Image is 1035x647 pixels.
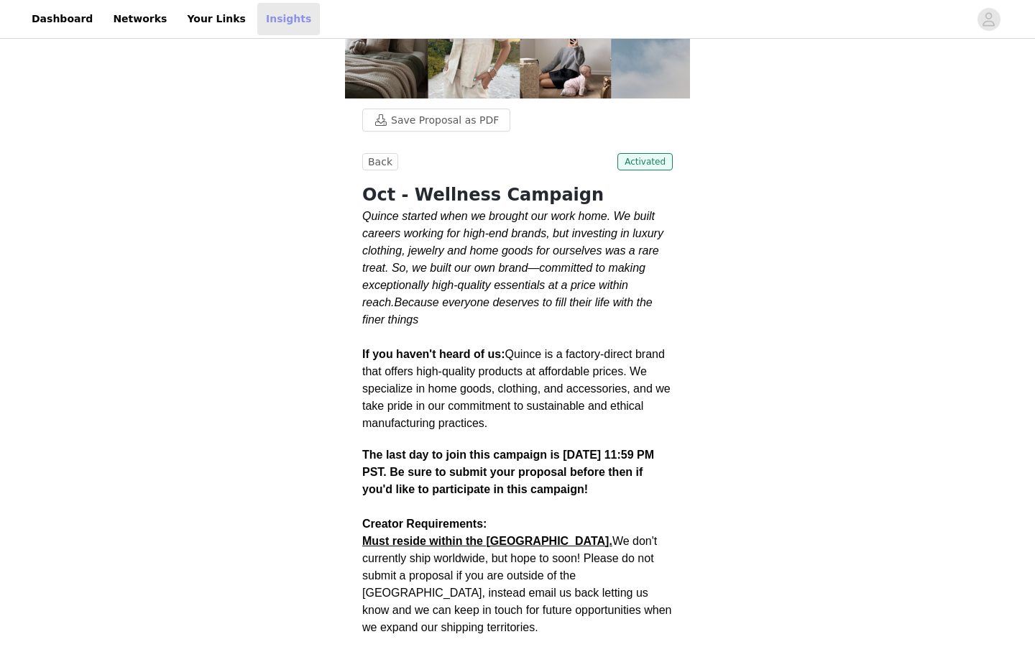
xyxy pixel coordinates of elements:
div: avatar [982,8,995,31]
button: Back [362,153,398,170]
span: We don't currently ship worldwide, but hope to soon! Please do not submit a proposal if you are o... [362,535,672,633]
h1: Oct - Wellness Campaign [362,182,673,208]
span: Quince is a factory-direct brand that offers high-quality products at affordable prices. We speci... [362,348,671,429]
a: Your Links [178,3,254,35]
em: Quince started when we brought our work home. We built careers working for high-end brands, but i... [362,210,663,308]
strong: Creator Requirements: [362,518,487,530]
em: Because everyone deserves to fill their life with the finer things [362,296,653,326]
a: Networks [104,3,175,35]
strong: The last day to join this campaign is [DATE] 11:59 PM PST. Be sure to submit your proposal before... [362,449,654,495]
strong: If you haven't heard of us: [362,348,505,360]
button: Save Proposal as PDF [362,109,510,132]
a: Dashboard [23,3,101,35]
strong: Must reside within the [GEOGRAPHIC_DATA]. [362,535,612,547]
span: Activated [617,153,673,170]
a: Insights [257,3,320,35]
